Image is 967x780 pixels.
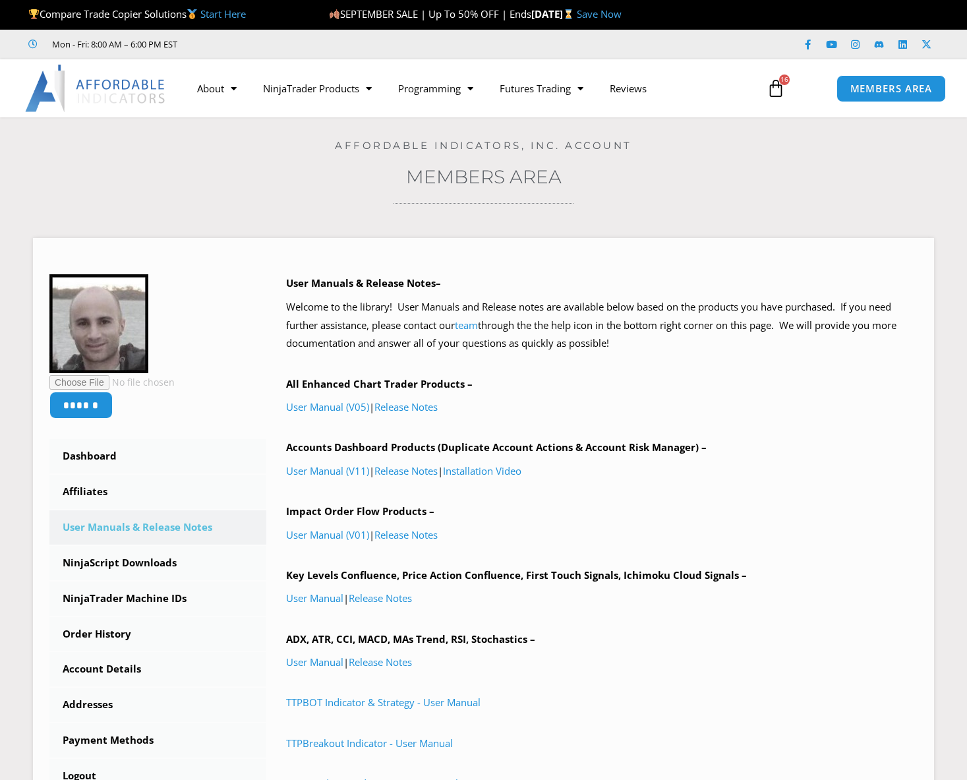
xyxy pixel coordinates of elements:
[49,617,266,651] a: Order History
[349,655,412,669] a: Release Notes
[49,652,266,686] a: Account Details
[286,377,473,390] b: All Enhanced Chart Trader Products –
[196,38,394,51] iframe: Customer reviews powered by Trustpilot
[49,36,177,52] span: Mon - Fri: 8:00 AM – 6:00 PM EST
[286,653,918,672] p: |
[286,589,918,608] p: |
[747,69,805,107] a: 16
[286,400,369,413] a: User Manual (V05)
[385,73,486,104] a: Programming
[286,464,369,477] a: User Manual (V11)
[184,73,755,104] nav: Menu
[49,510,266,545] a: User Manuals & Release Notes
[286,298,918,353] p: Welcome to the library! User Manuals and Release notes are available below based on the products ...
[286,736,453,750] a: TTPBreakout Indicator - User Manual
[406,165,562,188] a: Members Area
[349,591,412,605] a: Release Notes
[286,528,369,541] a: User Manual (V01)
[779,75,790,85] span: 16
[455,318,478,332] a: team
[286,655,343,669] a: User Manual
[335,139,632,152] a: Affordable Indicators, Inc. Account
[286,462,918,481] p: | |
[49,274,148,373] img: 71d51b727fd0980defc0926a584480a80dca29e5385b7c6ff19b9310cf076714
[28,7,246,20] span: Compare Trade Copier Solutions
[286,276,441,289] b: User Manuals & Release Notes–
[49,723,266,758] a: Payment Methods
[286,696,481,709] a: TTPBOT Indicator & Strategy - User Manual
[850,84,933,94] span: MEMBERS AREA
[286,591,343,605] a: User Manual
[531,7,577,20] strong: [DATE]
[29,9,39,19] img: 🏆
[286,568,747,582] b: Key Levels Confluence, Price Action Confluence, First Touch Signals, Ichimoku Cloud Signals –
[374,400,438,413] a: Release Notes
[597,73,660,104] a: Reviews
[187,9,197,19] img: 🥇
[49,475,266,509] a: Affiliates
[486,73,597,104] a: Futures Trading
[250,73,385,104] a: NinjaTrader Products
[49,582,266,616] a: NinjaTrader Machine IDs
[200,7,246,20] a: Start Here
[49,688,266,722] a: Addresses
[286,526,918,545] p: |
[184,73,250,104] a: About
[577,7,622,20] a: Save Now
[374,464,438,477] a: Release Notes
[564,9,573,19] img: ⌛
[286,632,535,645] b: ADX, ATR, CCI, MACD, MAs Trend, RSI, Stochastics –
[330,9,339,19] img: 🍂
[286,398,918,417] p: |
[329,7,531,20] span: SEPTEMBER SALE | Up To 50% OFF | Ends
[25,65,167,112] img: LogoAI | Affordable Indicators – NinjaTrader
[286,504,434,518] b: Impact Order Flow Products –
[836,75,947,102] a: MEMBERS AREA
[49,439,266,473] a: Dashboard
[286,440,707,454] b: Accounts Dashboard Products (Duplicate Account Actions & Account Risk Manager) –
[49,546,266,580] a: NinjaScript Downloads
[374,528,438,541] a: Release Notes
[443,464,521,477] a: Installation Video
